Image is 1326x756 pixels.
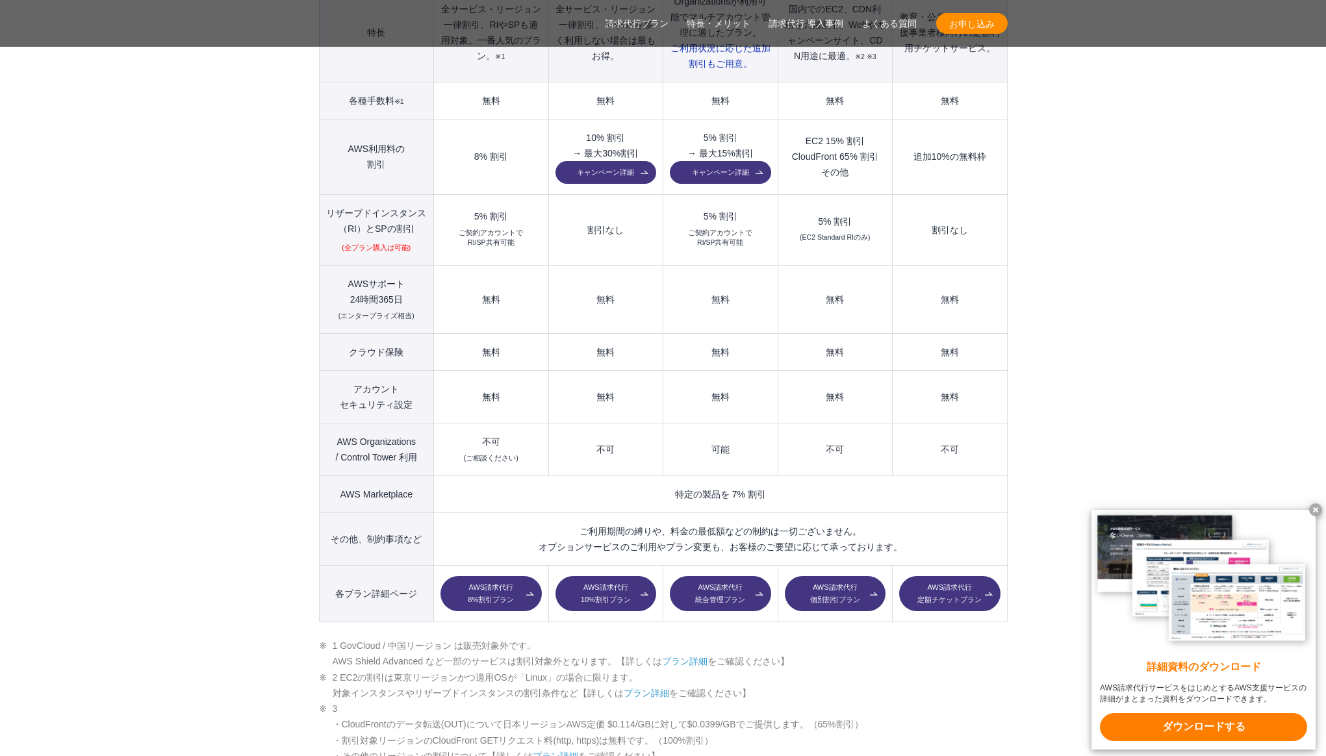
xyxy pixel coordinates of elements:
[893,194,1007,266] td: 割引なし
[319,266,434,334] th: AWSサポート 24時間365日
[936,13,1008,34] a: お申し込み
[936,17,1008,31] span: お申し込み
[800,233,870,243] small: (EC2 Standard RIのみ)
[670,43,771,69] span: ご利用状況に応じた
[1091,510,1316,750] a: 詳細資料のダウンロード AWS請求代行サービスをはじめとするAWS支援サービスの詳細がまとまった資料をダウンロードできます。 ダウンロードする
[548,423,663,476] td: 不可
[548,120,663,195] td: 10% 割引 → 最大30%割引
[855,53,876,60] small: ※2 ※3
[670,576,771,611] a: AWS請求代行統合管理プラン
[440,576,541,611] a: AWS請求代行8%割引プラン
[319,638,1008,670] li: 1 GovCloud / 中国リージョン は販売対象外です。 AWS Shield Advanced など一部のサービスは割引対象外となります。【詳しくは をご確認ください】
[688,228,752,249] small: ご契約アカウントで RI/SP共有可能
[663,334,778,371] td: 無料
[785,217,886,226] div: 5% 割引
[548,334,663,371] td: 無料
[769,17,844,31] a: 請求代行 導入事例
[670,161,771,184] a: キャンペーン詳細
[434,513,1007,566] td: ご利用期間の縛りや、料金の最低額などの制約は一切ございません。 オプションサービスのご利用やプラン変更も、お客様のご要望に応じて承っております。
[663,82,778,120] td: 無料
[893,423,1007,476] td: 不可
[1100,660,1307,675] x-t: 詳細資料のダウンロード
[319,670,1008,701] li: 2 EC2の割引は東京リージョンかつ適用OSが「Linux」の場合に限ります。 対象インスタンスやリザーブドインスタンスの割引条件など【詳しくは をご確認ください】
[555,161,656,184] a: キャンペーン詳細
[899,576,1000,611] a: AWS請求代行定額チケットプラン
[319,334,434,371] th: クラウド保険
[434,423,548,476] td: 不可
[778,334,892,371] td: 無料
[434,266,548,334] td: 無料
[605,17,669,31] a: 請求代行プラン
[663,120,778,195] td: 5% 割引 → 最大15%割引
[434,82,548,120] td: 無料
[338,312,414,320] small: (エンタープライズ相当)
[495,53,505,60] small: ※1
[319,82,434,120] th: 各種手数料
[893,334,1007,371] td: 無料
[662,656,708,666] a: プラン詳細
[459,228,523,249] small: ご契約アカウントで RI/SP共有可能
[778,266,892,334] td: 無料
[464,454,518,462] small: (ご相談ください)
[862,17,917,31] a: よくある質問
[624,688,669,698] a: プラン詳細
[555,576,656,611] a: AWS請求代行10%割引プラン
[778,371,892,423] td: 無料
[319,566,434,622] th: 各プラン詳細ページ
[548,82,663,120] td: 無料
[778,82,892,120] td: 無料
[319,423,434,476] th: AWS Organizations / Control Tower 利用
[663,371,778,423] td: 無料
[778,423,892,476] td: 不可
[663,423,778,476] td: 可能
[434,371,548,423] td: 無料
[434,120,548,195] td: 8% 割引
[440,212,541,221] div: 5% 割引
[319,513,434,566] th: その他、制約事項など
[893,266,1007,334] td: 無料
[319,476,434,513] th: AWS Marketplace
[434,334,548,371] td: 無料
[548,371,663,423] td: 無料
[687,17,750,31] a: 特長・メリット
[785,576,886,611] a: AWS請求代行個別割引プラン
[893,120,1007,195] td: 追加10%の無料枠
[434,476,1007,513] td: 特定の製品を 7% 割引
[319,120,434,195] th: AWS利用料の 割引
[1100,713,1307,741] x-t: ダウンロードする
[342,243,411,253] small: (全プラン購入は可能)
[319,371,434,423] th: アカウント セキュリティ設定
[778,120,892,195] td: EC2 15% 割引 CloudFront 65% 割引 その他
[1100,683,1307,705] x-t: AWS請求代行サービスをはじめとするAWS支援サービスの詳細がまとまった資料をダウンロードできます。
[548,266,663,334] td: 無料
[663,266,778,334] td: 無料
[893,82,1007,120] td: 無料
[319,194,434,266] th: リザーブドインスタンス （RI）とSPの割引
[548,194,663,266] td: 割引なし
[394,97,404,105] small: ※1
[670,212,771,221] div: 5% 割引
[893,371,1007,423] td: 無料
